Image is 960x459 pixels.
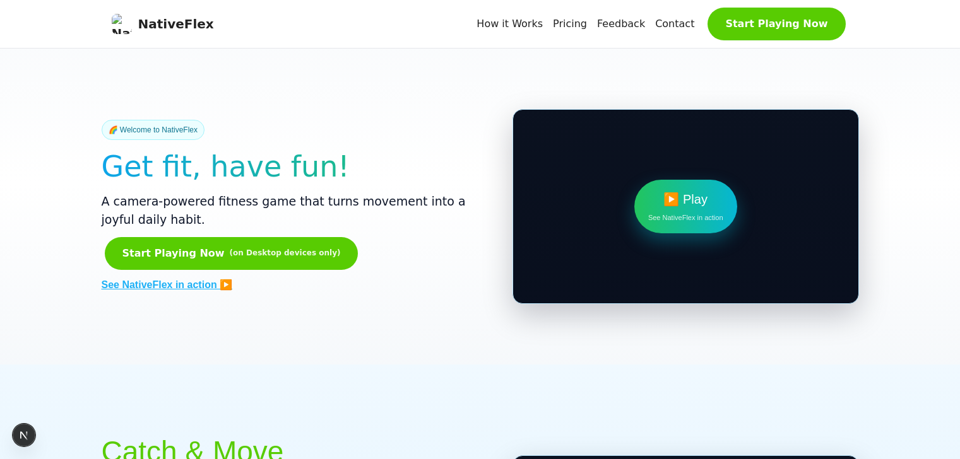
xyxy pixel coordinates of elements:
span: (on Desktop devices only) [230,247,341,259]
p: A camera-powered fitness game that turns movement into a joyful daily habit. [102,192,482,228]
div: 🌈 Welcome to NativeFlex [102,120,205,140]
a: Pricing [553,16,587,32]
a: Contact [655,16,694,32]
a: See NativeFlex in action ▶️ [102,277,233,293]
span: Start Playing Now [122,246,225,261]
a: Feedback [597,16,645,32]
button: Start Playing Now [105,237,359,270]
img: NativeFlex logo [112,14,132,34]
span: See NativeFlex in action [648,212,723,223]
div: Play video [513,110,858,303]
span: NativeFlex [138,15,214,33]
button: Start Playing Now [708,8,845,40]
a: How it Works [477,16,543,32]
button: ▶️ PlaySee NativeFlex in action [634,180,737,233]
h1: Get fit, have fun! [102,145,482,189]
